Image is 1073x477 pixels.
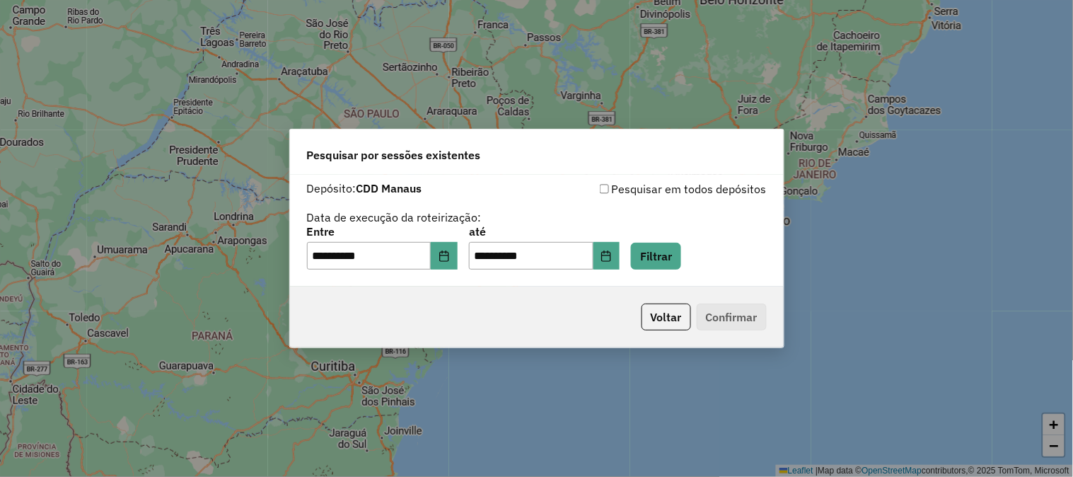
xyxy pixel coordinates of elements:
div: Pesquisar em todos depósitos [537,180,767,197]
span: Pesquisar por sessões existentes [307,146,481,163]
button: Choose Date [431,242,458,270]
button: Voltar [642,304,691,331]
button: Filtrar [631,243,681,270]
strong: CDD Manaus [356,181,422,195]
label: Depósito: [307,180,422,197]
button: Choose Date [593,242,620,270]
label: Entre [307,223,458,240]
label: Data de execução da roteirização: [307,209,482,226]
label: até [469,223,620,240]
